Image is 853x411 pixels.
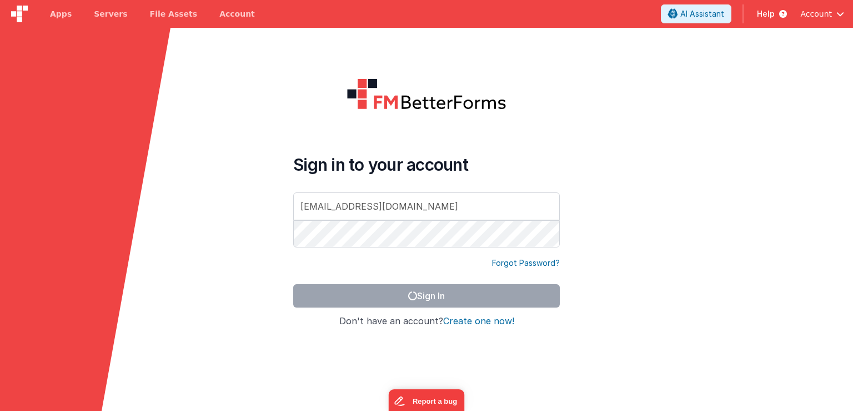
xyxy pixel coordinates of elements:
span: AI Assistant [680,8,724,19]
button: Sign In [293,284,560,308]
input: Email Address [293,192,560,220]
span: Apps [50,8,72,19]
a: Forgot Password? [492,258,560,269]
span: Account [800,8,832,19]
button: Account [800,8,844,19]
h4: Sign in to your account [293,155,560,175]
span: Help [757,8,775,19]
h4: Don't have an account? [293,316,560,326]
button: Create one now! [443,316,514,326]
button: AI Assistant [661,4,731,23]
span: Servers [94,8,127,19]
span: File Assets [150,8,198,19]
